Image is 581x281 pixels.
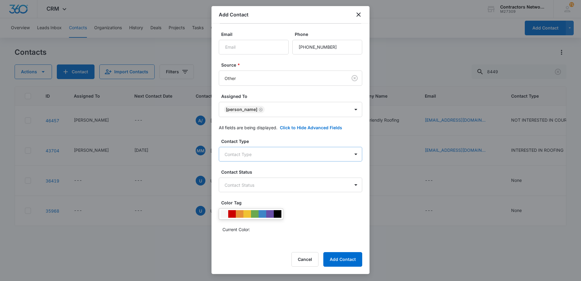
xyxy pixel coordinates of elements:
label: Color Tag [221,199,365,206]
div: [PERSON_NAME] [226,107,257,112]
button: Add Contact [323,252,362,267]
p: All fields are being displayed. [219,124,277,131]
h1: Add Contact [219,11,249,18]
label: Source [221,62,365,68]
div: #674ea7 [266,210,274,218]
label: Email [221,31,291,37]
div: Remove Bozena Wojnar [257,107,263,112]
input: Email [219,40,289,54]
button: Cancel [291,252,318,267]
label: Phone [295,31,365,37]
label: Contact Status [221,169,365,175]
button: Clear [350,73,359,83]
div: #F6F6F6 [221,210,228,218]
button: close [355,11,362,18]
div: #3d85c6 [259,210,266,218]
label: Assigned To [221,93,365,99]
p: Current Color: [222,226,250,233]
div: #000000 [274,210,281,218]
label: Contact Type [221,138,365,144]
div: #e69138 [236,210,243,218]
div: #6aa84f [251,210,259,218]
div: #f1c232 [243,210,251,218]
div: #CC0000 [228,210,236,218]
button: Click to Hide Advanced Fields [280,124,342,131]
input: Phone [292,40,362,54]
